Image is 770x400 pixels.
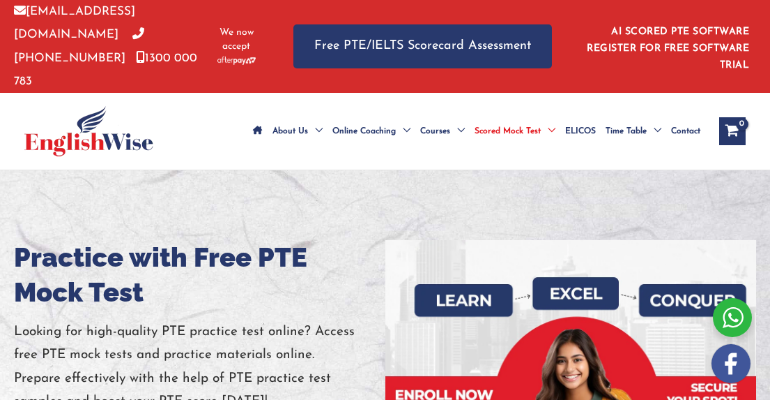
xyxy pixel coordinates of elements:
[215,26,259,54] span: We now accept
[475,107,541,156] span: Scored Mock Test
[420,107,450,156] span: Courses
[470,107,560,156] a: Scored Mock TestMenu Toggle
[450,107,465,156] span: Menu Toggle
[14,6,135,40] a: [EMAIL_ADDRESS][DOMAIN_NAME]
[14,52,197,87] a: 1300 000 783
[560,107,601,156] a: ELICOS
[711,344,750,383] img: white-facebook.png
[14,29,144,64] a: [PHONE_NUMBER]
[217,57,256,64] img: Afterpay-Logo
[24,106,153,156] img: cropped-ew-logo
[671,107,700,156] span: Contact
[308,107,323,156] span: Menu Toggle
[666,107,705,156] a: Contact
[647,107,661,156] span: Menu Toggle
[541,107,555,156] span: Menu Toggle
[587,27,749,71] a: AI SCORED PTE SOFTWARE REGISTER FOR FREE SOFTWARE TRIAL
[248,107,705,156] nav: Site Navigation: Main Menu
[606,107,647,156] span: Time Table
[293,24,552,68] a: Free PTE/IELTS Scorecard Assessment
[14,240,385,310] h1: Practice with Free PTE Mock Test
[415,107,470,156] a: CoursesMenu Toggle
[396,107,410,156] span: Menu Toggle
[580,15,756,77] aside: Header Widget 1
[565,107,596,156] span: ELICOS
[268,107,328,156] a: About UsMenu Toggle
[601,107,666,156] a: Time TableMenu Toggle
[328,107,415,156] a: Online CoachingMenu Toggle
[272,107,308,156] span: About Us
[332,107,396,156] span: Online Coaching
[719,117,746,145] a: View Shopping Cart, empty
